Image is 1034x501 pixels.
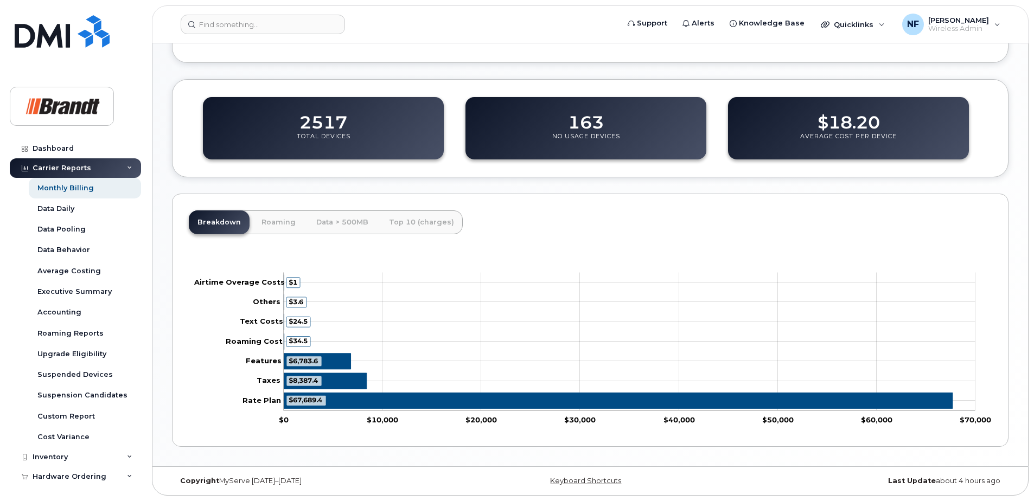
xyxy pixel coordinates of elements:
dd: 2517 [299,102,347,132]
tspan: $6,783.6 [289,356,318,364]
tspan: Others [253,297,280,306]
span: NF [907,18,919,31]
strong: Copyright [180,477,219,485]
tspan: $0 [279,415,289,423]
a: Data > 500MB [308,210,377,234]
tspan: Features [246,356,282,364]
tspan: $30,000 [564,415,596,423]
tspan: Roaming Cost [226,336,283,345]
strong: Last Update [888,477,936,485]
tspan: $40,000 [663,415,695,423]
tspan: Rate Plan [242,395,281,404]
tspan: Taxes [257,376,280,384]
tspan: Airtime Overage Costs [194,277,285,286]
tspan: $24.5 [289,317,308,325]
p: No Usage Devices [552,132,620,152]
dd: $18.20 [818,102,880,132]
div: Quicklinks [813,14,892,35]
input: Find something... [181,15,345,34]
a: Keyboard Shortcuts [550,477,621,485]
g: Chart [194,272,991,423]
dd: 163 [568,102,604,132]
tspan: $70,000 [960,415,991,423]
p: Total Devices [297,132,350,152]
tspan: $60,000 [861,415,892,423]
span: Quicklinks [834,20,873,29]
a: Alerts [675,12,722,34]
span: Alerts [692,18,714,29]
tspan: $3.6 [289,297,303,305]
tspan: $1 [289,278,297,286]
g: Series [284,274,953,408]
div: about 4 hours ago [730,477,1009,485]
a: Knowledge Base [722,12,812,34]
span: Support [637,18,667,29]
tspan: $34.5 [289,337,308,345]
span: Knowledge Base [739,18,805,29]
a: Top 10 (charges) [380,210,463,234]
a: Breakdown [189,210,250,234]
tspan: Text Costs [240,317,283,325]
tspan: $67,689.4 [289,396,322,404]
tspan: $50,000 [762,415,794,423]
tspan: $20,000 [465,415,497,423]
a: Support [620,12,675,34]
tspan: $10,000 [367,415,398,423]
span: Wireless Admin [928,24,989,33]
div: Noah Fouillard [895,14,1008,35]
p: Average Cost Per Device [800,132,897,152]
a: Roaming [253,210,304,234]
tspan: $8,387.4 [289,376,318,384]
div: MyServe [DATE]–[DATE] [172,477,451,485]
span: [PERSON_NAME] [928,16,989,24]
